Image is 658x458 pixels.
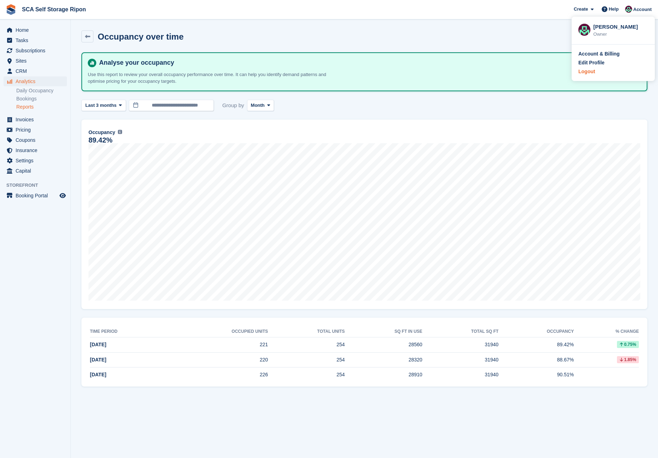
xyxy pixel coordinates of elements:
[251,102,265,109] span: Month
[16,191,58,201] span: Booking Portal
[625,6,632,13] img: Sam Chapman
[578,50,620,58] div: Account & Billing
[90,372,106,377] span: [DATE]
[498,352,574,367] td: 88.67%
[16,35,58,45] span: Tasks
[498,337,574,353] td: 89.42%
[593,23,648,29] div: [PERSON_NAME]
[4,191,67,201] a: menu
[422,352,498,367] td: 31940
[88,129,115,136] span: Occupancy
[16,95,67,102] a: Bookings
[16,125,58,135] span: Pricing
[578,24,590,36] img: Sam Chapman
[574,326,639,337] th: % change
[268,326,345,337] th: Total units
[345,326,422,337] th: sq ft in use
[167,337,268,353] td: 221
[578,50,648,58] a: Account & Billing
[422,367,498,382] td: 31940
[6,4,16,15] img: stora-icon-8386f47178a22dfd0bd8f6a31ec36ba5ce8667c1dd55bd0f319d3a0aa187defe.svg
[90,342,106,347] span: [DATE]
[578,59,648,66] a: Edit Profile
[609,6,619,13] span: Help
[498,326,574,337] th: Occupancy
[4,145,67,155] a: menu
[16,25,58,35] span: Home
[4,166,67,176] a: menu
[96,59,641,67] h4: Analyse your occupancy
[4,35,67,45] a: menu
[633,6,652,13] span: Account
[4,66,67,76] a: menu
[167,352,268,367] td: 220
[422,337,498,353] td: 31940
[16,115,58,124] span: Invoices
[16,135,58,145] span: Coupons
[16,87,67,94] a: Daily Occupancy
[422,326,498,337] th: Total sq ft
[4,156,67,166] a: menu
[16,166,58,176] span: Capital
[268,367,345,382] td: 254
[578,59,605,66] div: Edit Profile
[6,182,70,189] span: Storefront
[88,137,113,143] div: 89.42%
[16,46,58,56] span: Subscriptions
[4,56,67,66] a: menu
[16,145,58,155] span: Insurance
[617,341,639,348] div: 0.75%
[58,191,67,200] a: Preview store
[268,337,345,353] td: 254
[4,135,67,145] a: menu
[4,76,67,86] a: menu
[16,56,58,66] span: Sites
[90,326,167,337] th: Time period
[118,130,122,134] img: icon-info-grey-7440780725fd019a000dd9b08b2336e03edf1995a4989e88bcd33f0948082b44.svg
[498,367,574,382] td: 90.51%
[90,357,106,363] span: [DATE]
[4,25,67,35] a: menu
[98,32,184,41] h2: Occupancy over time
[345,337,422,353] td: 28560
[4,115,67,124] a: menu
[16,104,67,110] a: Reports
[268,352,345,367] td: 254
[578,68,595,75] div: Logout
[16,66,58,76] span: CRM
[81,100,126,111] button: Last 3 months
[593,31,648,38] div: Owner
[345,352,422,367] td: 28320
[574,6,588,13] span: Create
[345,367,422,382] td: 28910
[617,356,639,363] div: 1.85%
[4,46,67,56] a: menu
[88,71,336,85] p: Use this report to review your overall occupancy performance over time. It can help you identify ...
[578,68,648,75] a: Logout
[167,326,268,337] th: Occupied units
[222,100,244,111] span: Group by
[167,367,268,382] td: 226
[4,125,67,135] a: menu
[247,100,274,111] button: Month
[85,102,116,109] span: Last 3 months
[16,156,58,166] span: Settings
[16,76,58,86] span: Analytics
[19,4,89,15] a: SCA Self Storage Ripon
